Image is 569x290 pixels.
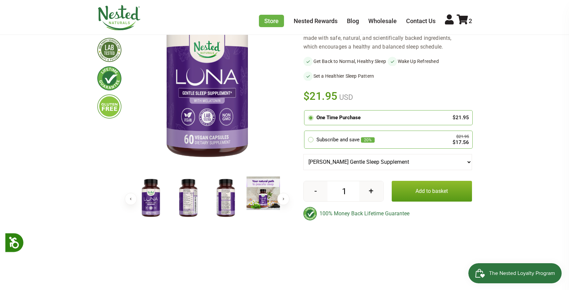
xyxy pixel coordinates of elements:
[406,17,436,24] a: Contact Us
[134,176,168,220] img: LUNA Gentle Sleep Supplement
[303,207,472,220] div: 100% Money Back Lifetime Guarantee
[359,181,383,201] button: +
[172,176,205,220] img: LUNA Gentle Sleep Supplement
[303,207,317,220] img: badge-lifetimeguarantee-color.svg
[125,193,137,205] button: Previous
[277,193,289,205] button: Next
[338,93,353,101] span: USD
[209,176,243,220] img: LUNA Gentle Sleep Supplement
[303,25,472,51] div: [PERSON_NAME] Sleep Supplement is an herbal sleep supplement made with safe, natural, and scienti...
[388,57,472,66] li: Wake Up Refreshed
[97,94,121,119] img: glutenfree
[347,17,359,24] a: Blog
[303,89,338,103] span: $21.95
[247,176,280,210] img: LUNA Gentle Sleep Supplement
[469,17,472,24] span: 2
[468,263,562,283] iframe: Button to open loyalty program pop-up
[303,71,388,81] li: Set a Healthier Sleep Pattern
[97,66,121,90] img: lifetimeguarantee
[294,17,338,24] a: Nested Rewards
[97,5,141,30] img: Nested Naturals
[392,181,472,202] button: Add to basket
[97,38,121,62] img: thirdpartytested
[259,15,284,27] a: Store
[457,17,472,24] a: 2
[303,57,388,66] li: Get Back to Normal, Healthy Sleep
[368,17,397,24] a: Wholesale
[304,181,327,201] button: -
